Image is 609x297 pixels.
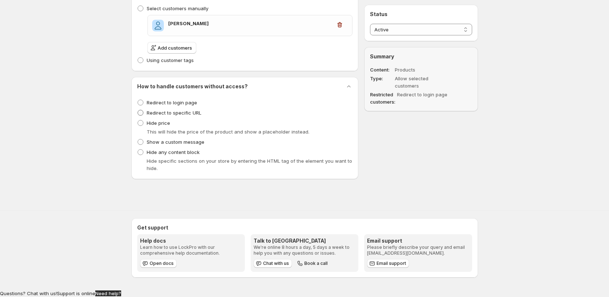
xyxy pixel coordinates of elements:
span: Email support [377,261,406,266]
button: Chat with us [254,259,292,268]
dd: Products [395,66,451,73]
a: Email support [367,259,409,268]
dd: Redirect to login page [397,91,453,105]
h3: Talk to [GEOGRAPHIC_DATA] [254,237,355,244]
p: Learn how to use LockPro with our comprehensive help documentation. [140,244,242,256]
span: This will hide the price of the product and show a placeholder instead. [147,129,309,135]
h2: How to handle customers without access? [137,83,248,90]
span: Redirect to specific URL [147,110,201,116]
span: Hide price [147,120,170,126]
dd: Allow selected customers [395,75,451,89]
span: Hide any content block [147,149,200,155]
dt: Content: [370,66,393,73]
span: Add customers [158,44,192,51]
h3: Help docs [140,237,242,244]
span: Hide specific sections on your store by entering the HTML tag of the element you want to hide. [147,158,352,171]
span: Show a custom message [147,139,204,145]
h2: Summary [370,53,472,60]
span: Redirect to login page [147,100,197,105]
h3: [PERSON_NAME] [168,20,332,27]
p: Please briefly describe your query and email [EMAIL_ADDRESS][DOMAIN_NAME]. [367,244,469,256]
button: Add customers [147,42,196,54]
span: Using customer tags [147,57,194,63]
span: Support is online [57,290,95,296]
dt: Restricted customers: [370,91,396,105]
span: Chat with us [263,261,289,266]
dt: Type: [370,75,393,89]
span: Open docs [150,261,174,266]
span: Select customers manually [147,5,208,11]
h2: Get support [137,224,472,231]
h3: Email support [367,237,469,244]
span: Book a call [304,261,328,266]
button: Book a call [295,259,331,268]
h2: Status [370,11,472,18]
p: We're online 8 hours a day, 5 days a week to help you with any questions or issues. [254,244,355,256]
a: Open docs [140,259,177,268]
span: Need help? [95,290,121,296]
span: Dennis Smith [152,20,164,31]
